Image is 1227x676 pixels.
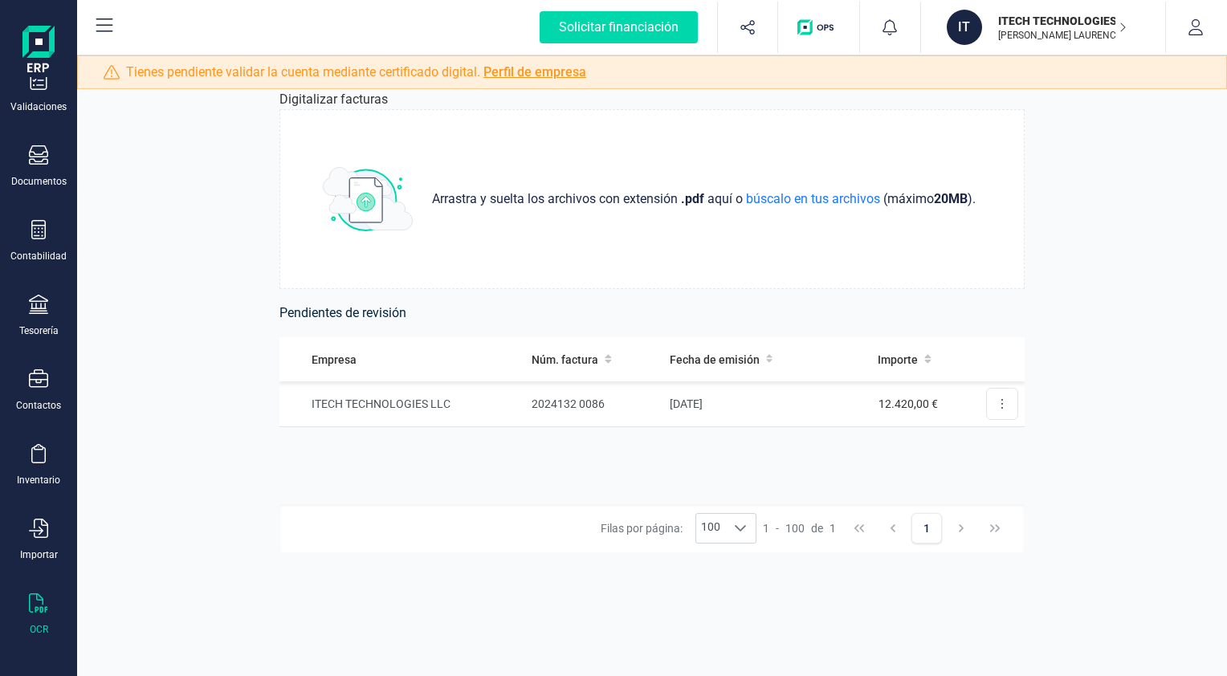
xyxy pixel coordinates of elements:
[532,352,598,368] span: Núm. factura
[878,352,918,368] span: Importe
[940,2,1146,53] button: ITITECH TECHNOLOGIES LLC[PERSON_NAME] LAURENCENA [PERSON_NAME]
[998,13,1127,29] p: ITECH TECHNOLOGIES LLC
[10,250,67,263] div: Contabilidad
[10,100,67,113] div: Validaciones
[670,352,760,368] span: Fecha de emisión
[811,520,823,536] span: de
[797,19,840,35] img: Logo de OPS
[934,191,968,206] strong: 20 MB
[980,513,1010,544] button: Last Page
[946,513,976,544] button: Next Page
[601,513,756,544] div: Filas por página:
[19,324,59,337] div: Tesorería
[785,520,805,536] span: 100
[483,64,586,79] a: Perfil de empresa
[681,191,704,206] strong: .pdf
[279,381,525,427] td: ITECH TECHNOLOGIES LLC
[20,548,58,561] div: Importar
[520,2,717,53] button: Solicitar financiación
[17,474,60,487] div: Inventario
[11,175,67,188] div: Documentos
[432,189,681,209] span: Arrastra y suelta los archivos con extensión
[763,520,769,536] span: 1
[696,514,725,543] span: 100
[323,167,413,231] img: subir_archivo
[540,11,698,43] div: Solicitar financiación
[788,2,850,53] button: Logo de OPS
[30,623,48,636] div: OCR
[279,90,388,109] p: Digitalizar facturas
[878,513,908,544] button: Previous Page
[830,520,836,536] span: 1
[844,513,874,544] button: First Page
[426,189,982,209] p: aquí o (máximo ) .
[743,191,883,206] span: búscalo en tus archivos
[878,397,938,410] span: 12.420,00 €
[16,399,61,412] div: Contactos
[911,513,942,544] button: Page 1
[126,63,586,82] span: Tienes pendiente validar la cuenta mediante certificado digital.
[947,10,982,45] div: IT
[525,381,662,427] td: 2024132 0086
[663,381,834,427] td: [DATE]
[763,520,836,536] div: -
[22,26,55,77] img: Logo Finanedi
[998,29,1127,42] p: [PERSON_NAME] LAURENCENA [PERSON_NAME]
[312,352,357,368] span: Empresa
[279,302,1025,324] h6: Pendientes de revisión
